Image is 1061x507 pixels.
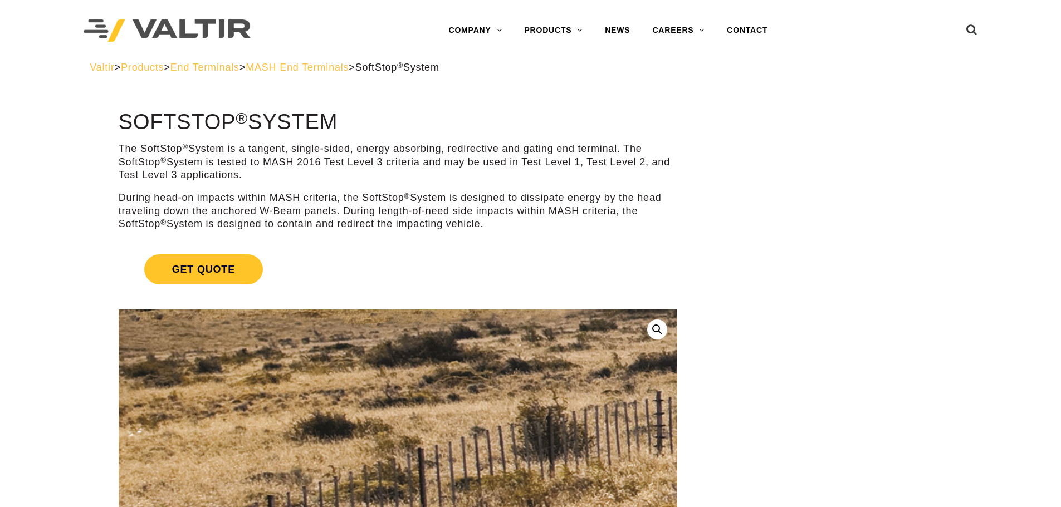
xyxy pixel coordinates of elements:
a: NEWS [594,19,641,42]
span: SoftStop System [355,62,439,73]
sup: ® [182,142,188,151]
h1: SoftStop System [119,111,677,134]
a: PRODUCTS [513,19,594,42]
sup: ® [160,218,167,227]
a: CAREERS [641,19,716,42]
a: COMPANY [437,19,513,42]
div: > > > > [90,61,971,74]
sup: ® [404,192,410,200]
a: Valtir [90,62,114,73]
p: The SoftStop System is a tangent, single-sided, energy absorbing, redirective and gating end term... [119,142,677,181]
a: End Terminals [170,62,239,73]
a: MASH End Terminals [246,62,349,73]
span: Get Quote [144,254,263,284]
a: CONTACT [716,19,779,42]
a: Get Quote [119,241,677,298]
sup: ® [160,156,167,164]
img: Valtir [84,19,251,42]
a: Products [121,62,164,73]
sup: ® [397,61,403,70]
sup: ® [236,109,248,127]
p: During head-on impacts within MASH criteria, the SoftStop System is designed to dissipate energy ... [119,191,677,230]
